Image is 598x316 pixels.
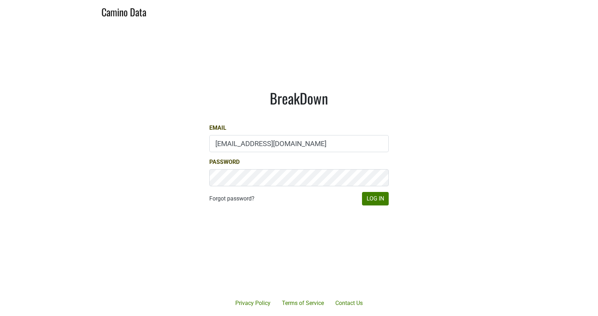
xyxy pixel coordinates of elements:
a: Forgot password? [209,194,255,203]
a: Terms of Service [276,296,330,310]
button: Log In [362,192,389,205]
a: Privacy Policy [230,296,276,310]
a: Camino Data [101,3,146,20]
label: Email [209,124,226,132]
a: Contact Us [330,296,368,310]
label: Password [209,158,240,166]
h1: BreakDown [209,90,389,107]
